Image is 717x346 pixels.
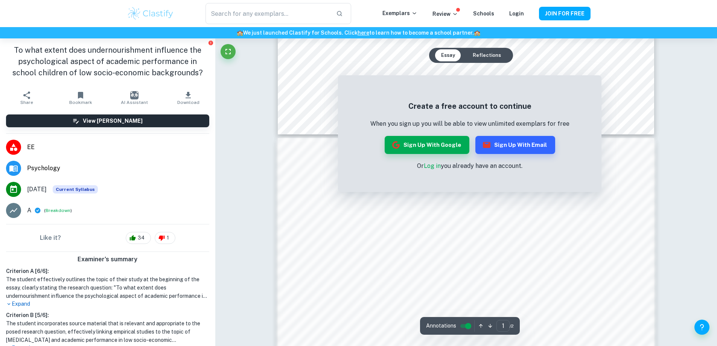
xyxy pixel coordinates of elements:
span: 🏫 [237,30,243,36]
p: Expand [6,300,209,308]
button: Reflections [467,49,507,61]
span: ( ) [44,207,72,214]
p: When you sign up you will be able to view unlimited exemplars for free [370,119,569,128]
p: Review [432,10,458,18]
h6: Like it? [40,233,61,242]
h1: The student incorporates source material that is relevant and appropriate to the posed research q... [6,319,209,344]
a: Login [509,11,524,17]
button: Report issue [208,40,214,46]
a: here [358,30,369,36]
button: View [PERSON_NAME] [6,114,209,127]
span: Bookmark [69,100,92,105]
span: Current Syllabus [53,185,98,194]
img: Clastify logo [127,6,175,21]
h6: Criterion B [ 5 / 6 ]: [6,311,209,319]
img: AI Assistant [130,91,139,99]
span: Annotations [426,322,456,330]
span: 🏫 [474,30,480,36]
p: A [27,206,31,215]
button: Sign up with Google [385,136,469,154]
button: Fullscreen [221,44,236,59]
span: EE [27,143,209,152]
span: / 2 [510,323,514,329]
span: 34 [134,234,149,242]
h1: The student effectively outlines the topic of their study at the beginning of the essay, clearly ... [6,275,209,300]
button: Download [161,87,215,108]
button: Sign up with Email [475,136,555,154]
span: AI Assistant [121,100,148,105]
button: Essay [435,49,461,61]
h6: Examiner's summary [3,255,212,264]
h6: View [PERSON_NAME] [83,117,143,125]
div: 1 [155,232,175,244]
button: AI Assistant [108,87,161,108]
button: Breakdown [46,207,70,214]
span: Share [20,100,33,105]
span: Download [177,100,199,105]
h6: We just launched Clastify for Schools. Click to learn how to become a school partner. [2,29,715,37]
a: Schools [473,11,494,17]
h6: Criterion A [ 6 / 6 ]: [6,267,209,275]
span: 1 [163,234,173,242]
span: [DATE] [27,185,47,194]
input: Search for any exemplars... [206,3,330,24]
p: Exemplars [382,9,417,17]
button: JOIN FOR FREE [539,7,591,20]
button: Bookmark [54,87,108,108]
div: 34 [126,232,151,244]
span: Psychology [27,164,209,173]
a: Log in [424,162,441,169]
h1: To what extent does undernourishment influence the psychological aspect of academic performance i... [6,44,209,78]
div: This exemplar is based on the current syllabus. Feel free to refer to it for inspiration/ideas wh... [53,185,98,194]
p: Or you already have an account. [370,162,569,171]
button: Help and Feedback [694,320,709,335]
h5: Create a free account to continue [370,101,569,112]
